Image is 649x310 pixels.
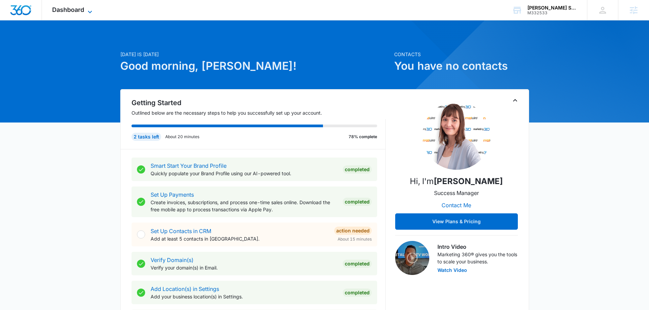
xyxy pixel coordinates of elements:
[132,133,161,141] div: 2 tasks left
[52,6,84,13] span: Dashboard
[422,102,491,170] img: Christy Perez
[151,191,194,198] a: Set Up Payments
[434,176,503,186] strong: [PERSON_NAME]
[527,5,577,11] div: account name
[151,285,219,292] a: Add Location(s) in Settings
[434,189,479,197] p: Success Manager
[132,109,386,116] p: Outlined below are the necessary steps to help you successfully set up your account.
[437,251,518,265] p: Marketing 360® gives you the tools to scale your business.
[151,170,337,177] p: Quickly populate your Brand Profile using our AI-powered tool.
[120,51,390,58] p: [DATE] is [DATE]
[151,264,337,271] p: Verify your domain(s) in Email.
[435,197,478,213] button: Contact Me
[151,257,194,263] a: Verify Domain(s)
[151,162,227,169] a: Smart Start Your Brand Profile
[334,227,372,235] div: Action Needed
[349,134,377,140] p: 78% complete
[437,268,467,273] button: Watch Video
[343,165,372,174] div: Completed
[394,51,529,58] p: Contacts
[527,11,577,15] div: account id
[395,213,518,230] button: View Plans & Pricing
[151,293,337,300] p: Add your business location(s) in Settings.
[343,289,372,297] div: Completed
[151,199,337,213] p: Create invoices, subscriptions, and process one-time sales online. Download the free mobile app t...
[120,58,390,74] h1: Good morning, [PERSON_NAME]!
[410,175,503,187] p: Hi, I'm
[132,98,386,108] h2: Getting Started
[343,198,372,206] div: Completed
[151,235,329,242] p: Add at least 5 contacts in [GEOGRAPHIC_DATA].
[394,58,529,74] h1: You have no contacts
[437,243,518,251] h3: Intro Video
[395,241,429,275] img: Intro Video
[343,260,372,268] div: Completed
[511,96,519,104] button: Toggle Collapse
[338,236,372,242] span: About 15 minutes
[151,228,211,234] a: Set Up Contacts in CRM
[165,134,199,140] p: About 20 minutes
